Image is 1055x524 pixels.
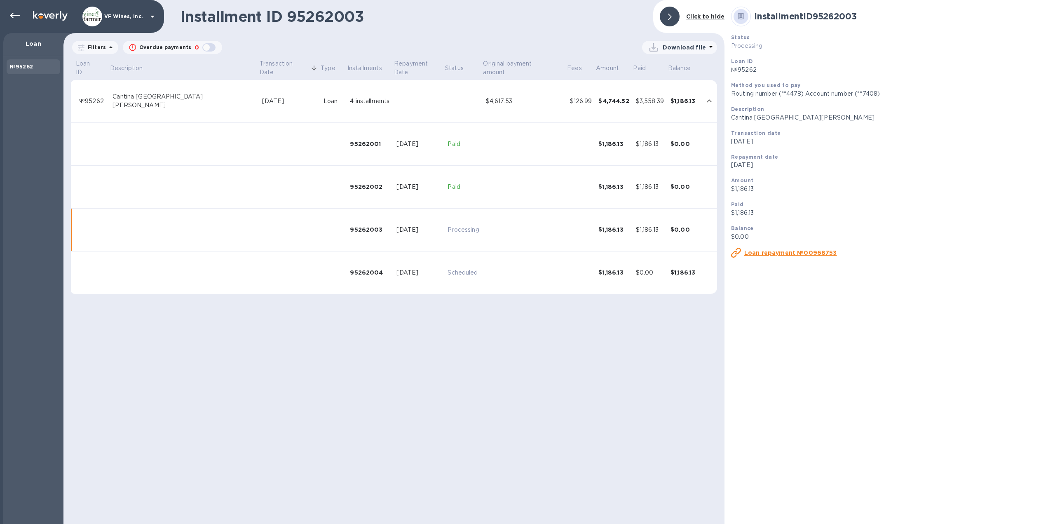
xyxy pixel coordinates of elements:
[598,140,629,148] div: $1,186.13
[598,268,629,277] div: $1,186.13
[636,183,664,191] div: $1,186.13
[78,97,106,106] div: №95262
[731,66,1048,74] p: №95262
[123,41,222,54] button: Overdue payments0
[686,13,724,20] b: Click to hide
[668,64,691,73] p: Balance
[731,233,1048,241] p: $0.00
[731,34,750,40] b: Status
[350,140,390,148] div: 95262001
[33,11,68,21] img: Logo
[448,140,479,148] p: Paid
[394,59,444,77] p: Repayment Date
[744,249,837,256] u: Loan repayment №00968753
[448,268,479,277] p: Scheduled
[396,268,441,277] div: [DATE]
[84,44,106,51] p: Filters
[636,140,664,148] div: $1,186.13
[448,183,479,191] p: Paid
[703,95,715,107] button: expand row
[181,8,647,25] h1: Installment ID 95262003
[104,14,145,19] p: VF Wines, Inc.
[262,97,316,106] div: [DATE]
[731,209,1048,217] p: $1,186.13
[596,64,619,73] p: Amount
[139,44,191,51] p: Overdue payments
[731,130,781,136] b: Transaction date
[731,82,801,88] b: Method you used to pay
[260,59,309,77] p: Transaction Date
[671,268,699,277] div: $1,186.13
[321,64,346,73] span: Type
[347,64,393,73] span: Installments
[731,161,1048,169] p: [DATE]
[731,177,753,183] b: Amount
[633,64,656,73] span: Paid
[596,64,630,73] span: Amount
[483,59,555,77] p: Original payment amount
[731,137,1048,146] p: [DATE]
[731,113,1048,122] p: Cantina [GEOGRAPHIC_DATA][PERSON_NAME]
[113,92,256,110] div: Cantina [GEOGRAPHIC_DATA][PERSON_NAME]
[668,64,702,73] span: Balance
[663,43,706,52] p: Download file
[671,97,699,105] div: $1,186.13
[110,64,153,73] span: Description
[598,183,629,191] div: $1,186.13
[486,97,563,106] div: $4,617.53
[671,226,699,234] div: $0.00
[350,268,390,277] div: 95262004
[347,64,382,73] p: Installments
[445,64,464,73] p: Status
[636,226,664,234] div: $1,186.13
[633,64,646,73] p: Paid
[321,64,335,73] p: Type
[671,140,699,148] div: $0.00
[350,226,390,234] div: 95262003
[10,40,57,48] p: Loan
[396,140,441,148] div: [DATE]
[598,97,629,105] div: $4,744.52
[324,97,344,106] div: Loan
[636,97,664,106] div: $3,558.39
[731,58,753,64] b: Loan ID
[731,106,764,112] b: Description
[396,226,441,234] div: [DATE]
[567,64,593,73] span: Fees
[483,59,565,77] span: Original payment amount
[350,97,390,106] div: 4 installments
[731,154,778,160] b: Repayment date
[570,97,592,106] div: $126.99
[350,183,390,191] div: 95262002
[76,59,98,77] p: Loan ID
[448,226,479,234] p: Processing
[396,183,441,191] div: [DATE]
[260,59,319,77] span: Transaction Date
[195,43,199,52] p: 0
[671,183,699,191] div: $0.00
[731,185,1048,193] p: $1,186.13
[636,268,664,277] div: $0.00
[731,42,1048,50] p: Processing
[754,11,856,21] b: Installment ID 95262003
[10,63,33,70] b: №95262
[76,59,109,77] span: Loan ID
[567,64,582,73] p: Fees
[731,225,754,231] b: Balance
[731,89,1048,98] p: Routing number (**4478) Account number (**7408)
[598,226,629,234] div: $1,186.13
[731,201,744,207] b: Paid
[110,64,143,73] p: Description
